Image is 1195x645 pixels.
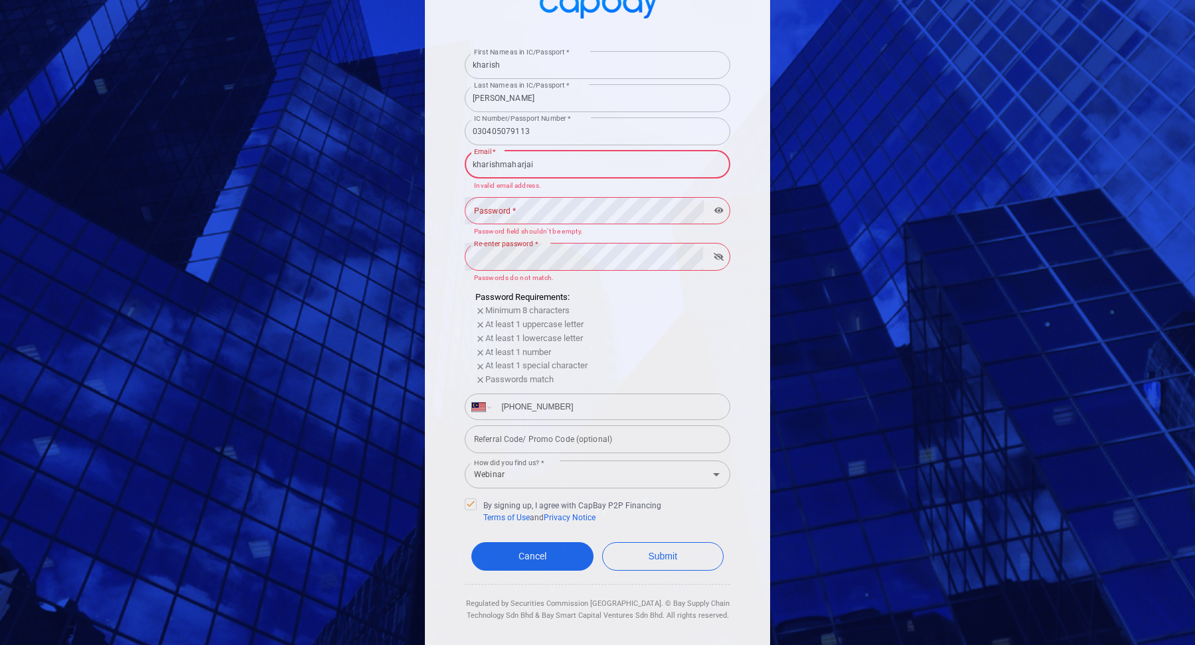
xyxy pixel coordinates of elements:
[485,347,551,357] span: At least 1 number
[474,239,538,249] label: Re-enter password *
[485,319,584,329] span: At least 1 uppercase letter
[475,292,570,302] span: Password Requirements:
[471,542,594,571] a: Cancel
[485,333,583,343] span: At least 1 lowercase letter
[474,273,721,284] p: Passwords do not match.
[474,454,544,471] label: How did you find us? *
[485,374,554,384] span: Passwords match
[474,80,570,90] label: Last Name as in IC/Passport *
[485,360,588,370] span: At least 1 special character
[474,113,571,123] label: IC Number/Passport Number *
[485,305,570,315] span: Minimum 8 characters
[707,465,726,484] button: Open
[474,180,721,192] p: Invalid email address.
[474,226,721,238] p: Password field shouldn’t be empty.
[474,47,570,57] label: First Name as in IC/Passport *
[602,542,724,571] button: Submit
[493,396,723,417] input: Enter phone number *
[544,513,596,522] a: Privacy Notice
[483,513,530,522] a: Terms of Use
[465,585,730,621] div: Regulated by Securities Commission [GEOGRAPHIC_DATA]. © Bay Supply Chain Technology Sdn Bhd & Bay...
[474,147,496,157] label: Email *
[465,498,661,524] span: By signing up, I agree with CapBay P2P Financing and
[518,551,546,561] span: Cancel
